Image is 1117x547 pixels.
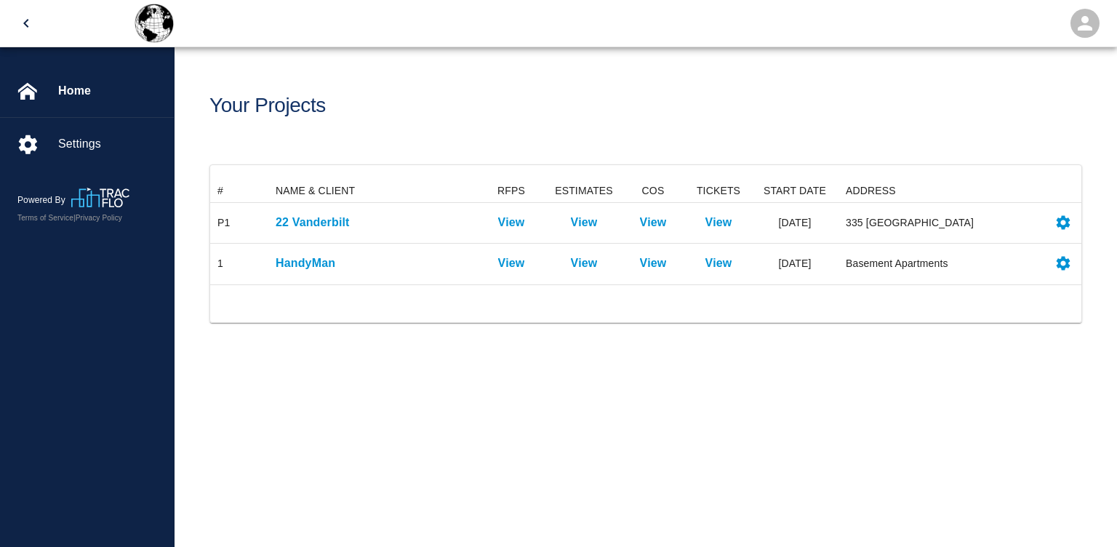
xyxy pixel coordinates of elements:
[846,179,896,202] div: ADDRESS
[764,179,826,202] div: START DATE
[276,179,355,202] div: NAME & CLIENT
[705,255,732,272] a: View
[276,255,468,272] a: HandyMan
[497,179,525,202] div: RFPS
[134,3,175,44] img: Global Contractors
[1049,249,1078,278] button: Settings
[642,179,665,202] div: COS
[217,215,230,230] div: P1
[73,214,76,222] span: |
[571,255,598,272] a: View
[686,179,751,202] div: TICKETS
[751,179,838,202] div: START DATE
[268,179,475,202] div: NAME & CLIENT
[209,94,326,118] h1: Your Projects
[705,214,732,231] a: View
[548,179,620,202] div: ESTIMATES
[58,82,162,100] span: Home
[555,179,613,202] div: ESTIMATES
[17,193,71,207] p: Powered By
[846,215,1038,230] div: 335 [GEOGRAPHIC_DATA]
[276,214,468,231] a: 22 Vanderbilt
[571,214,598,231] a: View
[1049,208,1078,237] button: Settings
[751,203,838,244] div: [DATE]
[58,135,162,153] span: Settings
[846,256,1038,271] div: Basement Apartments
[475,179,548,202] div: RFPS
[17,214,73,222] a: Terms of Service
[498,255,525,272] a: View
[640,214,667,231] a: View
[498,214,525,231] a: View
[640,255,667,272] a: View
[9,6,44,41] button: open drawer
[1044,477,1117,547] iframe: Chat Widget
[210,179,268,202] div: #
[217,179,223,202] div: #
[751,244,838,284] div: [DATE]
[697,179,740,202] div: TICKETS
[620,179,686,202] div: COS
[71,188,129,207] img: TracFlo
[838,179,1045,202] div: ADDRESS
[217,256,223,271] div: 1
[76,214,122,222] a: Privacy Policy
